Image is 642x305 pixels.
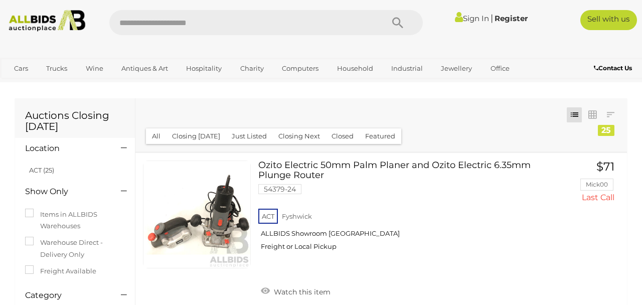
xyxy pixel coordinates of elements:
[331,60,380,77] a: Household
[495,14,528,23] a: Register
[484,60,516,77] a: Office
[166,128,226,144] button: Closing [DATE]
[8,77,41,93] a: Sports
[234,60,270,77] a: Charity
[115,60,175,77] a: Antiques & Art
[598,125,614,136] div: 25
[359,128,401,144] button: Featured
[180,60,228,77] a: Hospitality
[434,60,478,77] a: Jewellery
[25,209,125,232] label: Items in ALLBIDS Warehouses
[580,10,637,30] a: Sell with us
[491,13,493,24] span: |
[271,287,331,296] span: Watch this item
[272,128,326,144] button: Closing Next
[326,128,360,144] button: Closed
[25,237,125,260] label: Warehouse Direct - Delivery Only
[553,161,617,210] a: $71 Mick00 Last Call
[594,64,632,72] b: Contact Us
[275,60,325,77] a: Computers
[8,60,35,77] a: Cars
[226,128,273,144] button: Just Listed
[385,60,429,77] a: Industrial
[25,187,106,196] h4: Show Only
[146,128,167,144] button: All
[596,160,614,174] span: $71
[25,110,125,132] h1: Auctions Closing [DATE]
[258,283,333,298] a: Watch this item
[29,166,54,174] a: ACT (25)
[25,144,106,153] h4: Location
[40,60,74,77] a: Trucks
[25,265,96,277] label: Freight Available
[455,14,489,23] a: Sign In
[5,10,89,32] img: Allbids.com.au
[266,161,538,258] a: Ozito Electric 50mm Palm Planer and Ozito Electric 6.35mm Plunge Router 54379-24 ACT Fyshwick ALL...
[373,10,423,35] button: Search
[594,63,634,74] a: Contact Us
[25,291,106,300] h4: Category
[79,60,110,77] a: Wine
[46,77,130,93] a: [GEOGRAPHIC_DATA]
